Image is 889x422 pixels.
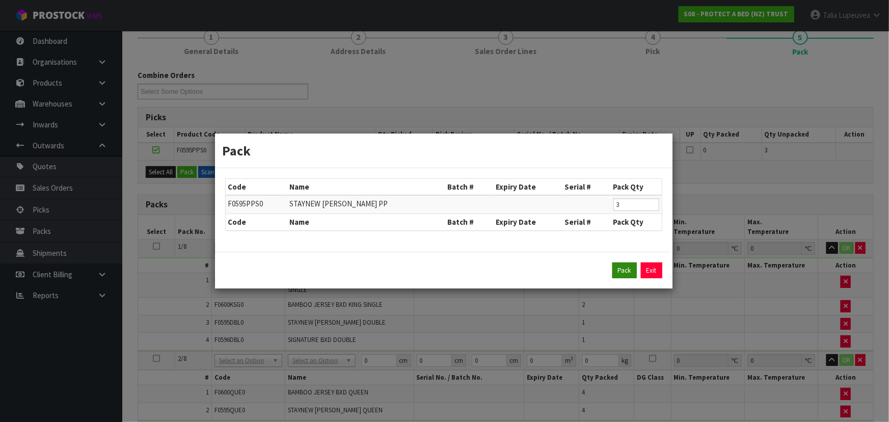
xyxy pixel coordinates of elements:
[493,179,562,195] th: Expiry Date
[287,214,445,230] th: Name
[562,214,611,230] th: Serial #
[445,179,493,195] th: Batch #
[611,179,662,195] th: Pack Qty
[289,199,388,208] span: STAYNEW [PERSON_NAME] PP
[228,199,263,208] span: F0595PPS0
[611,214,662,230] th: Pack Qty
[223,141,665,160] h3: Pack
[493,214,562,230] th: Expiry Date
[612,262,637,279] button: Pack
[226,179,287,195] th: Code
[641,262,662,279] a: Exit
[287,179,445,195] th: Name
[226,214,287,230] th: Code
[445,214,493,230] th: Batch #
[562,179,611,195] th: Serial #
